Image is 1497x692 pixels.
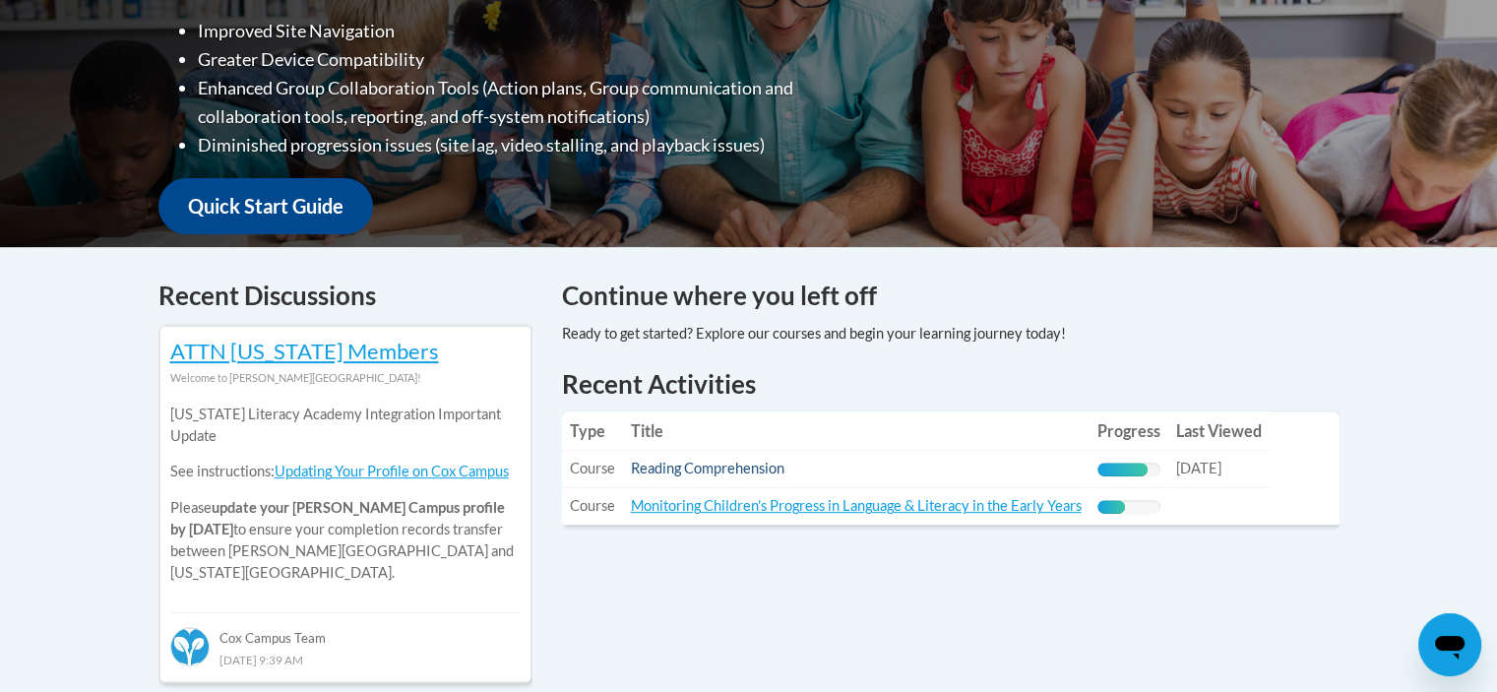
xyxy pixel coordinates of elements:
h1: Recent Activities [562,366,1340,402]
div: Cox Campus Team [170,612,521,648]
a: Monitoring Children's Progress in Language & Literacy in the Early Years [631,497,1082,514]
div: Welcome to [PERSON_NAME][GEOGRAPHIC_DATA]! [170,367,521,389]
li: Enhanced Group Collaboration Tools (Action plans, Group communication and collaboration tools, re... [198,74,872,131]
a: Quick Start Guide [158,178,373,234]
a: Reading Comprehension [631,460,784,476]
span: Course [570,497,615,514]
p: [US_STATE] Literacy Academy Integration Important Update [170,404,521,447]
div: [DATE] 9:39 AM [170,649,521,670]
li: Greater Device Compatibility [198,45,872,74]
span: Course [570,460,615,476]
th: Type [562,411,623,451]
th: Progress [1090,411,1168,451]
img: Cox Campus Team [170,627,210,666]
div: Please to ensure your completion records transfer between [PERSON_NAME][GEOGRAPHIC_DATA] and [US_... [170,389,521,598]
h4: Recent Discussions [158,277,532,315]
div: Progress, % [1097,463,1148,476]
iframe: Button to launch messaging window [1418,613,1481,676]
div: Progress, % [1097,500,1125,514]
li: Improved Site Navigation [198,17,872,45]
th: Last Viewed [1168,411,1270,451]
b: update your [PERSON_NAME] Campus profile by [DATE] [170,499,505,537]
p: See instructions: [170,461,521,482]
th: Title [623,411,1090,451]
a: ATTN [US_STATE] Members [170,338,439,364]
a: Updating Your Profile on Cox Campus [275,463,509,479]
span: [DATE] [1176,460,1221,476]
li: Diminished progression issues (site lag, video stalling, and playback issues) [198,131,872,159]
h4: Continue where you left off [562,277,1340,315]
